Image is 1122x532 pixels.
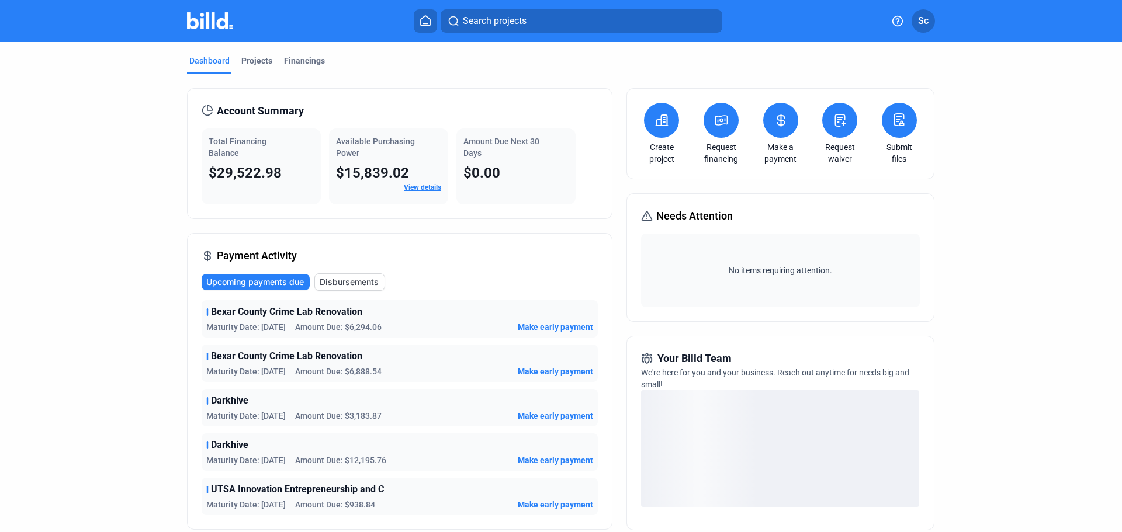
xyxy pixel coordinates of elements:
button: Search projects [441,9,722,33]
span: Account Summary [217,103,304,119]
span: $15,839.02 [336,165,409,181]
span: Your Billd Team [657,350,732,367]
span: No items requiring attention. [646,265,915,276]
div: Projects [241,55,272,67]
span: Disbursements [320,276,379,288]
div: Financings [284,55,325,67]
span: Bexar County Crime Lab Renovation [211,349,362,363]
span: Maturity Date: [DATE] [206,321,286,333]
div: Dashboard [189,55,230,67]
span: Available Purchasing Power [336,137,415,158]
span: Amount Due: $6,888.54 [295,366,382,377]
a: Request financing [701,141,742,165]
span: Amount Due: $3,183.87 [295,410,382,422]
span: Sc [918,14,929,28]
span: Maturity Date: [DATE] [206,410,286,422]
span: Search projects [463,14,527,28]
span: Bexar County Crime Lab Renovation [211,305,362,319]
button: Make early payment [518,321,593,333]
span: Amount Due Next 30 Days [463,137,539,158]
a: Make a payment [760,141,801,165]
a: View details [404,183,441,192]
button: Upcoming payments due [202,274,310,290]
span: UTSA Innovation Entrepreneurship and C [211,482,384,496]
a: Submit files [879,141,920,165]
button: Make early payment [518,410,593,422]
span: We're here for you and your business. Reach out anytime for needs big and small! [641,368,909,389]
span: Darkhive [211,394,248,408]
span: Maturity Date: [DATE] [206,499,286,510]
a: Create project [641,141,682,165]
span: Upcoming payments due [206,276,304,288]
div: loading [641,390,919,507]
span: Total Financing Balance [209,137,266,158]
button: Sc [912,9,935,33]
button: Make early payment [518,454,593,466]
img: Billd Company Logo [187,12,233,29]
span: Maturity Date: [DATE] [206,366,286,377]
span: Amount Due: $6,294.06 [295,321,382,333]
span: Amount Due: $938.84 [295,499,375,510]
button: Make early payment [518,499,593,510]
button: Disbursements [314,273,385,291]
a: Request waiver [819,141,860,165]
span: Payment Activity [217,248,297,264]
span: Amount Due: $12,195.76 [295,454,386,466]
button: Make early payment [518,366,593,377]
span: Maturity Date: [DATE] [206,454,286,466]
span: $0.00 [463,165,500,181]
span: $29,522.98 [209,165,282,181]
span: Darkhive [211,438,248,452]
span: Needs Attention [656,208,733,224]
